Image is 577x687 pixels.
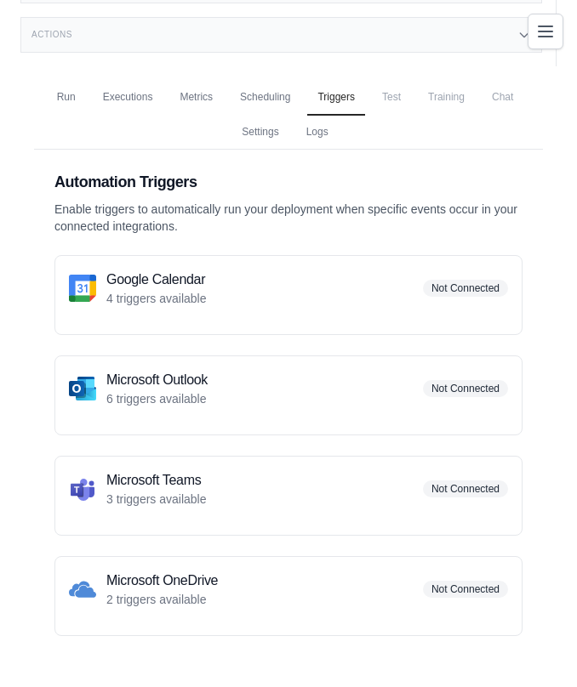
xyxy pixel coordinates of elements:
[423,480,508,497] span: Not Connected
[307,80,365,116] a: Triggers
[372,80,411,114] span: Test
[482,80,523,114] span: Chat is not available until the deployment is complete
[106,370,208,390] h3: Microsoft Outlook
[169,80,223,116] a: Metrics
[69,375,96,402] img: Microsoft Outlook
[69,275,96,302] img: Google Calendar
[423,581,508,598] span: Not Connected
[423,280,508,297] span: Not Connected
[528,14,563,49] button: Toggle navigation
[492,605,577,687] iframe: Chat Widget
[106,591,218,608] p: 2 triggers available
[106,290,207,307] p: 4 triggers available
[54,201,523,235] p: Enable triggers to automatically run your deployment when specific events occur in your connected...
[423,380,508,397] span: Not Connected
[69,576,96,603] img: Microsoft OneDrive
[106,571,218,591] h3: Microsoft OneDrive
[418,80,475,114] span: Training is not available until the deployment is complete
[106,390,208,407] p: 6 triggers available
[106,491,207,508] p: 3 triggers available
[93,80,163,116] a: Executions
[230,80,300,116] a: Scheduling
[31,30,72,40] h3: Actions
[231,115,288,150] a: Settings
[296,115,339,150] a: Logs
[106,470,207,491] h3: Microsoft Teams
[106,270,207,290] h3: Google Calendar
[69,475,96,502] img: Microsoft Teams
[54,170,523,194] h2: Automation Triggers
[47,80,86,116] a: Run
